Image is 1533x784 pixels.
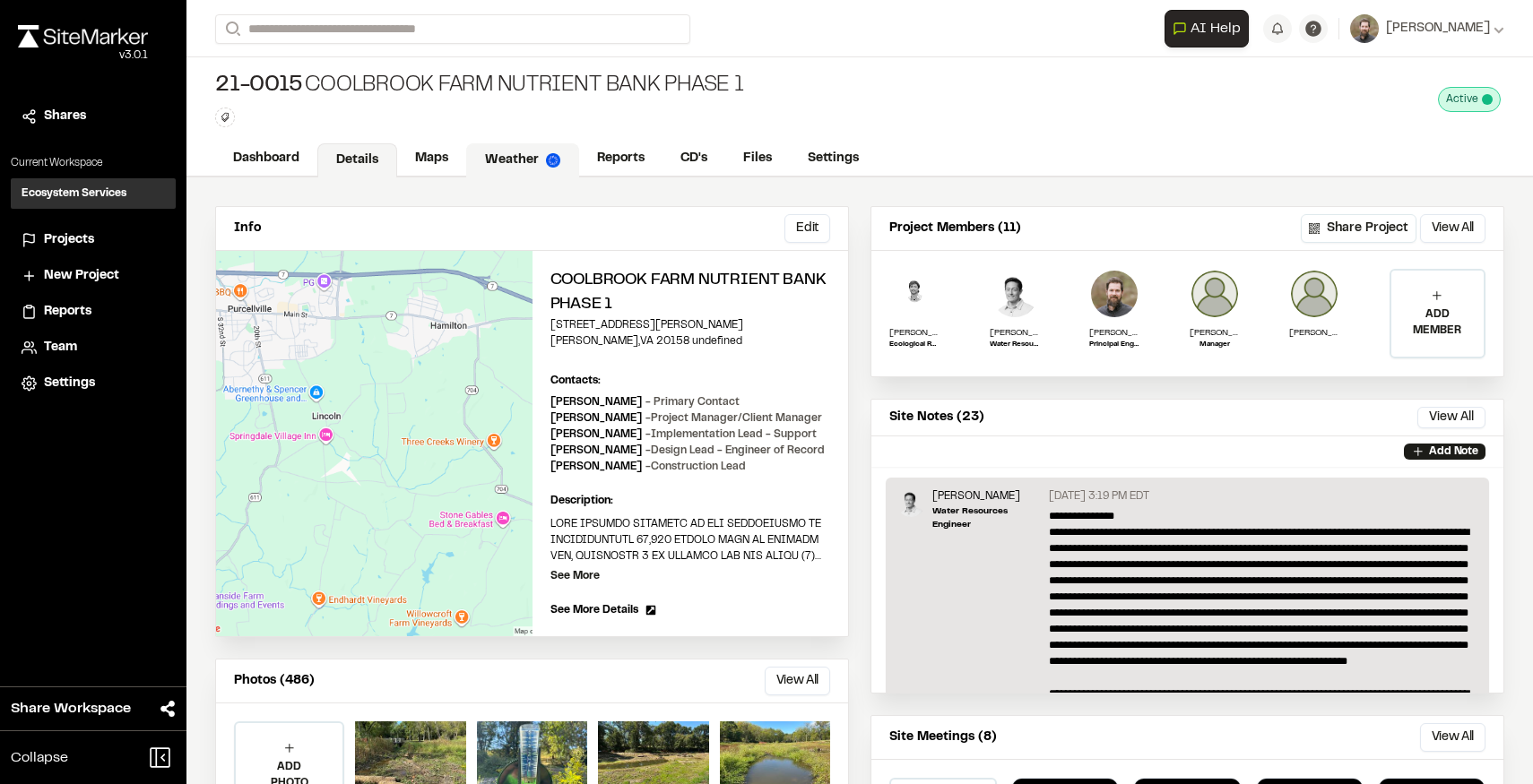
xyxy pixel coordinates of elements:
[896,488,925,517] img: Alex Lucado
[215,72,301,100] span: 21-0015
[1420,723,1485,752] button: View All
[397,142,466,176] a: Maps
[1391,306,1485,339] p: ADD MEMBER
[22,185,126,202] h3: Ecosystem Services
[1289,269,1339,319] img: Chris Sizemore
[44,338,77,358] span: Team
[1191,18,1241,39] span: AI Help
[889,408,984,427] p: Site Notes (23)
[550,493,831,509] p: Description:
[790,142,877,176] a: Settings
[215,72,744,100] div: Coolbrook Farm Nutrient Bank Phase 1
[663,142,725,176] a: CD's
[44,230,94,250] span: Projects
[1049,488,1149,504] p: [DATE] 3:19 PM EDT
[1446,91,1478,108] span: Active
[645,462,746,471] span: - Construction Lead
[765,667,830,695] button: View All
[215,14,247,44] button: Search
[550,373,601,389] p: Contacts:
[1089,326,1139,340] p: [PERSON_NAME]
[1190,269,1240,319] img: Jon Roller
[44,302,91,322] span: Reports
[889,269,940,319] img: Kyle Ashmun
[546,153,560,168] img: precipai.png
[22,107,165,126] a: Shares
[1350,14,1379,43] img: User
[550,426,817,443] p: [PERSON_NAME]
[1350,14,1504,43] button: [PERSON_NAME]
[1165,10,1249,47] button: Open AI Assistant
[889,340,940,350] p: Ecological Restoration Specialist
[11,698,131,719] span: Share Workspace
[1165,10,1256,47] div: Open AI Assistant
[725,142,790,176] a: Files
[550,443,825,459] p: [PERSON_NAME]
[1386,19,1490,39] span: [PERSON_NAME]
[22,338,165,358] a: Team
[22,266,165,286] a: New Project
[18,25,148,47] img: rebrand.png
[645,414,822,423] span: - Project Manager/Client Manager
[1190,326,1240,340] p: [PERSON_NAME]
[550,516,831,564] p: LORE IPSUMDO SITAMETC AD ELI SEDDOEIUSMO TE INCIDIDUNTUTL 67,920 ETDOLO MAGN AL ENIMADM VEN, QUIS...
[234,671,315,691] p: Photos (486)
[1420,214,1485,243] button: View All
[22,302,165,322] a: Reports
[550,333,831,349] p: [PERSON_NAME] , VA 20158 undefined
[317,143,397,177] a: Details
[550,568,600,584] p: See More
[550,394,740,410] p: [PERSON_NAME]
[579,142,663,176] a: Reports
[1482,94,1493,105] span: This project is active and counting against your active project count.
[990,269,1040,319] img: Alex Lucado
[645,398,740,407] span: - Primary Contact
[784,214,830,243] button: Edit
[18,47,148,64] div: Oh geez...please don't...
[550,269,831,317] h2: Coolbrook Farm Nutrient Bank Phase 1
[466,143,579,177] a: Weather
[215,108,235,127] button: Edit Tags
[932,504,1042,531] p: Water Resources Engineer
[889,326,940,340] p: [PERSON_NAME]
[550,459,746,475] p: [PERSON_NAME]
[645,430,817,439] span: - Implementation Lead - Support
[1089,269,1139,319] img: Kip Mumaw
[44,107,86,126] span: Shares
[889,728,997,747] p: Site Meetings (8)
[990,326,1040,340] p: [PERSON_NAME]
[550,317,831,333] p: [STREET_ADDRESS][PERSON_NAME]
[990,340,1040,350] p: Water Resources Engineer
[22,230,165,250] a: Projects
[11,155,176,171] p: Current Workspace
[44,266,119,286] span: New Project
[11,747,68,769] span: Collapse
[1289,326,1339,340] p: [PERSON_NAME]
[215,142,317,176] a: Dashboard
[22,374,165,393] a: Settings
[645,446,825,455] span: - Design Lead - Engineer of Record
[1429,444,1478,460] p: Add Note
[1190,340,1240,350] p: Manager
[1089,340,1139,350] p: Principal Engineer
[1438,87,1501,112] div: This project is active and counting against your active project count.
[1301,214,1416,243] button: Share Project
[1417,407,1485,428] button: View All
[44,374,95,393] span: Settings
[550,410,822,426] p: [PERSON_NAME]
[550,602,638,618] span: See More Details
[234,219,261,238] p: Info
[932,488,1042,504] p: [PERSON_NAME]
[889,219,1021,238] p: Project Members (11)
